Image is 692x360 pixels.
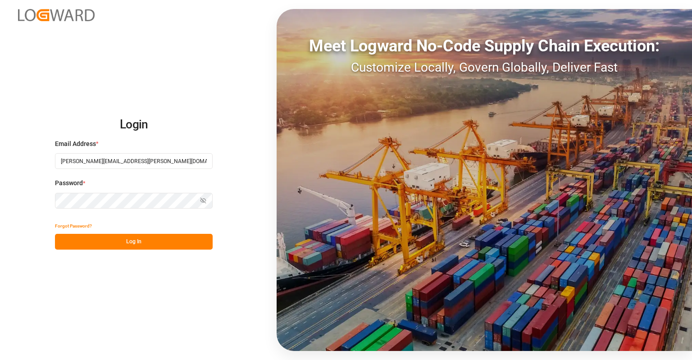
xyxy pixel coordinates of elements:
img: Logward_new_orange.png [18,9,95,21]
span: Password [55,178,83,188]
span: Email Address [55,139,96,149]
button: Forgot Password? [55,218,92,234]
h2: Login [55,110,213,139]
button: Log In [55,234,213,250]
input: Enter your email [55,153,213,169]
div: Meet Logward No-Code Supply Chain Execution: [277,34,692,58]
div: Customize Locally, Govern Globally, Deliver Fast [277,58,692,77]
